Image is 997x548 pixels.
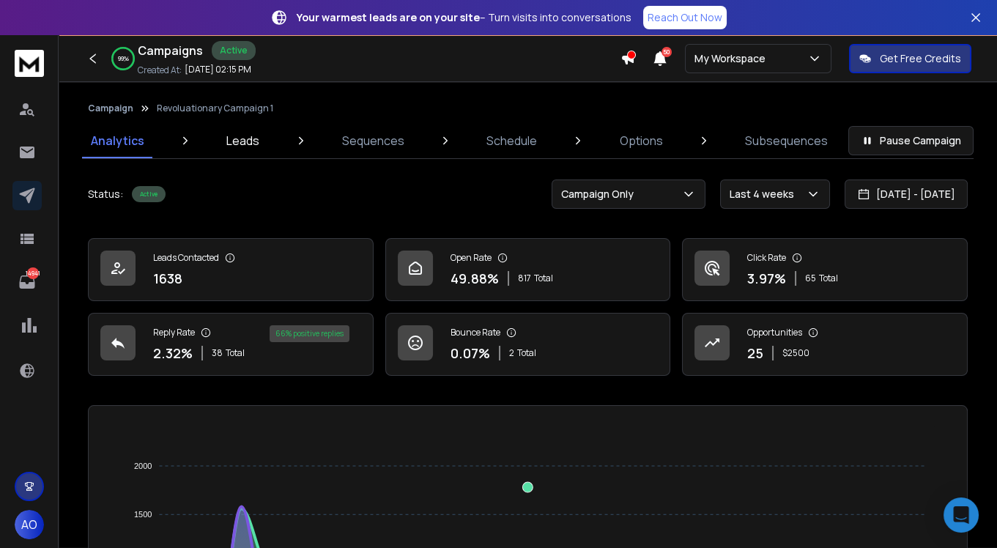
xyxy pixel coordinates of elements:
p: Subsequences [745,132,828,149]
p: 49.88 % [451,268,499,289]
p: Schedule [486,132,537,149]
p: Status: [88,187,123,201]
p: Reply Rate [153,327,195,338]
p: Opportunities [747,327,802,338]
button: [DATE] - [DATE] [845,179,968,209]
p: Campaign Only [561,187,640,201]
a: Subsequences [736,123,837,158]
tspan: 2000 [134,462,152,470]
span: Total [226,347,245,359]
a: Analytics [82,123,153,158]
span: Total [517,347,536,359]
button: Pause Campaign [848,126,974,155]
p: Bounce Rate [451,327,500,338]
p: Last 4 weeks [730,187,800,201]
p: 14941 [27,267,39,279]
p: Analytics [91,132,144,149]
a: Open Rate49.88%817Total [385,238,671,301]
p: [DATE] 02:15 PM [185,64,251,75]
button: AO [15,510,44,539]
button: Campaign [88,103,133,114]
p: 99 % [118,54,129,63]
p: Sequences [342,132,404,149]
p: 0.07 % [451,343,490,363]
a: Sequences [333,123,413,158]
p: Created At: [138,64,182,76]
a: 14941 [12,267,42,297]
p: – Turn visits into conversations [297,10,631,25]
p: Get Free Credits [880,51,961,66]
a: Bounce Rate0.07%2Total [385,313,671,376]
span: 817 [518,273,531,284]
a: Opportunities25$2500 [682,313,968,376]
div: Open Intercom Messenger [944,497,979,533]
a: Click Rate3.97%65Total [682,238,968,301]
p: Reach Out Now [648,10,722,25]
div: Active [132,186,166,202]
p: Options [620,132,663,149]
a: Leads [218,123,268,158]
div: 66 % positive replies [270,325,349,342]
div: Active [212,41,256,60]
a: Schedule [478,123,546,158]
p: 2.32 % [153,343,193,363]
span: 2 [509,347,514,359]
p: 3.97 % [747,268,786,289]
a: Options [611,123,672,158]
span: 38 [212,347,223,359]
a: Reach Out Now [643,6,727,29]
button: Get Free Credits [849,44,971,73]
p: Open Rate [451,252,492,264]
p: 1638 [153,268,182,289]
strong: Your warmest leads are on your site [297,10,480,24]
p: 25 [747,343,763,363]
span: Total [819,273,838,284]
p: My Workspace [694,51,771,66]
h1: Campaigns [138,42,203,59]
p: Click Rate [747,252,786,264]
p: $ 2500 [782,347,809,359]
span: 50 [661,47,672,57]
p: Revoluationary Campaign 1 [157,103,273,114]
p: Leads Contacted [153,252,219,264]
a: Leads Contacted1638 [88,238,374,301]
p: Leads [226,132,259,149]
span: Total [534,273,553,284]
a: Reply Rate2.32%38Total66% positive replies [88,313,374,376]
img: logo [15,50,44,77]
tspan: 1500 [134,510,152,519]
span: 65 [805,273,816,284]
